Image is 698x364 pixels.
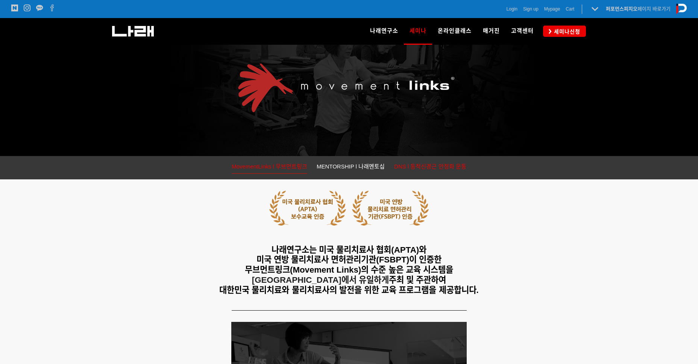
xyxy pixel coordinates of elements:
[370,27,398,34] span: 나래연구소
[394,163,466,170] span: DNS l 동적신경근 안정화 운동
[483,27,500,34] span: 매거진
[477,18,505,44] a: 매거진
[404,18,432,44] a: 세미나
[232,162,307,174] a: MovementLinks l 무브먼트링크
[523,5,539,13] a: Sign up
[317,162,385,173] a: MENTORSHIP l 나래멘토십
[389,275,446,285] span: 주최 및 주관하여
[606,6,671,12] a: 퍼포먼스피지오페이지 바로가기
[543,26,586,36] a: 세미나신청
[256,255,442,264] span: 미국 연방 물리치료사 면허관리기관(FSBPT)이 인증한
[552,28,580,35] span: 세미나신청
[272,245,426,255] span: 나래연구소는 미국 물리치료사 협회(APTA)와
[252,275,389,285] strong: [GEOGRAPHIC_DATA]에서 유일하게
[219,285,479,295] span: 대한민국 물리치료와 물리치료사의 발전을 위한 교육 프로그램을 제공합니다.
[544,5,560,13] a: Mypage
[245,265,453,275] span: 무브먼트링크(Movement Links)의 수준 높은 교육 시스템을
[269,191,429,226] img: 5cb643d1b3402.png
[511,27,534,34] span: 고객센터
[317,163,385,170] span: MENTORSHIP l 나래멘토십
[410,25,426,37] span: 세미나
[432,18,477,44] a: 온라인클래스
[606,6,637,12] strong: 퍼포먼스피지오
[232,163,307,170] span: MovementLinks l 무브먼트링크
[364,18,404,44] a: 나래연구소
[507,5,517,13] a: Login
[505,18,539,44] a: 고객센터
[394,162,466,173] a: DNS l 동적신경근 안정화 운동
[566,5,574,13] a: Cart
[438,27,472,34] span: 온라인클래스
